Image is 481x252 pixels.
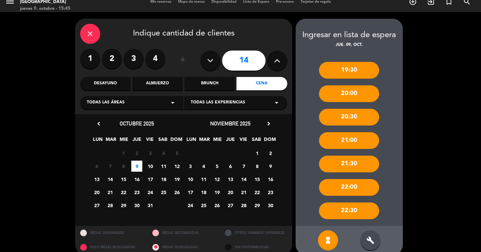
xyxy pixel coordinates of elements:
[145,187,156,198] span: 24
[265,187,276,198] span: 23
[252,200,263,211] span: 29
[191,99,245,106] span: Todas las experiencias
[210,120,251,127] span: noviembre 2025
[198,200,209,211] span: 25
[80,77,131,90] div: Desayuno
[105,174,116,185] span: 14
[131,136,142,147] span: JUE
[265,161,276,172] span: 9
[252,161,263,172] span: 8
[95,120,102,127] i: chevron_left
[158,187,169,198] span: 25
[296,42,403,49] div: jue. 09, oct.
[145,174,156,185] span: 17
[265,148,276,159] span: 2
[225,174,236,185] span: 13
[157,136,168,147] span: SAB
[144,136,155,147] span: VIE
[91,187,102,198] span: 20
[158,148,169,159] span: 4
[171,174,182,185] span: 19
[118,174,129,185] span: 15
[158,161,169,172] span: 11
[170,136,181,147] span: DOM
[319,202,379,219] div: 22:30
[87,99,125,106] span: Todas las áreas
[145,161,156,172] span: 10
[211,187,222,198] span: 19
[198,174,209,185] span: 11
[199,136,210,147] span: MAR
[225,187,236,198] span: 20
[252,174,263,185] span: 15
[319,85,379,102] div: 20:00
[172,49,194,72] div: ó
[105,187,116,198] span: 21
[91,174,102,185] span: 13
[132,77,183,90] div: Almuerzo
[366,236,374,244] i: build
[131,200,142,211] span: 30
[92,136,103,147] span: LUN
[238,187,249,198] span: 21
[225,136,236,147] span: JUE
[102,49,122,69] label: 2
[185,174,196,185] span: 10
[118,136,129,147] span: MIE
[238,200,249,211] span: 28
[236,77,287,90] div: Cena
[220,226,292,240] div: OTROS TAMAÑOS DIPONIBLES
[80,24,287,44] div: Indique cantidad de clientes
[265,200,276,211] span: 30
[131,174,142,185] span: 16
[145,148,156,159] span: 3
[147,226,220,240] div: MESAS RESTRINGIDAS
[105,161,116,172] span: 7
[198,187,209,198] span: 18
[252,187,263,198] span: 22
[118,200,129,211] span: 29
[185,200,196,211] span: 24
[211,174,222,185] span: 12
[184,77,235,90] div: Brunch
[225,200,236,211] span: 27
[131,161,142,172] span: 9
[171,187,182,198] span: 26
[80,49,100,69] label: 1
[145,49,165,69] label: 4
[185,187,196,198] span: 17
[319,156,379,172] div: 21:30
[91,161,102,172] span: 6
[131,187,142,198] span: 23
[105,136,116,147] span: MAR
[265,120,272,127] i: chevron_right
[319,132,379,149] div: 21:00
[158,174,169,185] span: 18
[319,109,379,125] div: 20:30
[91,200,102,211] span: 27
[211,161,222,172] span: 5
[273,99,281,107] i: arrow_drop_down
[319,62,379,79] div: 19:30
[171,148,182,159] span: 5
[86,30,94,38] i: close
[20,5,115,12] div: jueves 9. octubre - 15:45
[211,200,222,211] span: 26
[185,161,196,172] span: 3
[264,136,275,147] span: DOM
[118,187,129,198] span: 22
[238,174,249,185] span: 14
[75,226,148,240] div: MESAS DISPONIBLES
[251,136,262,147] span: SAB
[105,200,116,211] span: 28
[169,99,177,107] i: arrow_drop_down
[186,136,197,147] span: LUN
[296,29,403,42] div: Ingresar en lista de espera
[145,200,156,211] span: 31
[198,161,209,172] span: 4
[324,236,332,244] i: hourglass_full
[238,161,249,172] span: 7
[238,136,249,147] span: VIE
[124,49,144,69] label: 3
[118,148,129,159] span: 1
